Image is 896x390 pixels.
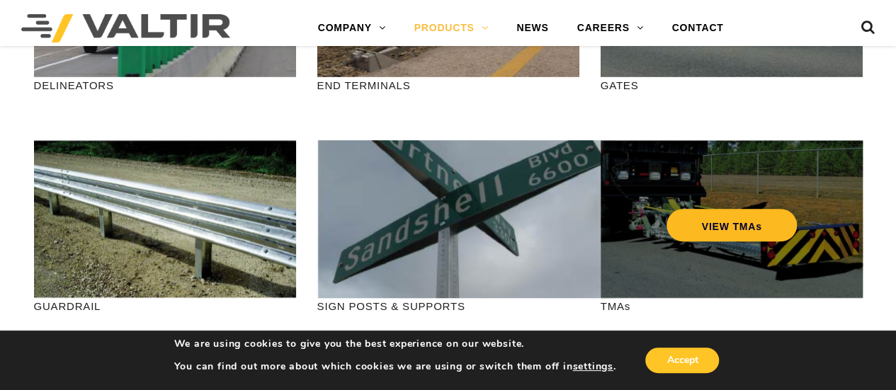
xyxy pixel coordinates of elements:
[21,14,230,42] img: Valtir
[317,298,579,314] p: SIGN POSTS & SUPPORTS
[601,77,863,93] p: GATES
[174,360,616,373] p: You can find out more about which cookies we are using or switch them off in .
[174,338,616,350] p: We are using cookies to give you the best experience on our website.
[645,348,719,373] button: Accept
[572,360,613,373] button: settings
[304,14,400,42] a: COMPANY
[502,14,562,42] a: NEWS
[34,77,296,93] p: DELINEATORS
[601,298,863,314] p: TMAs
[400,14,503,42] a: PRODUCTS
[657,14,737,42] a: CONTACT
[317,77,579,93] p: END TERMINALS
[666,209,797,241] a: VIEW TMAs
[563,14,658,42] a: CAREERS
[34,298,296,314] p: GUARDRAIL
